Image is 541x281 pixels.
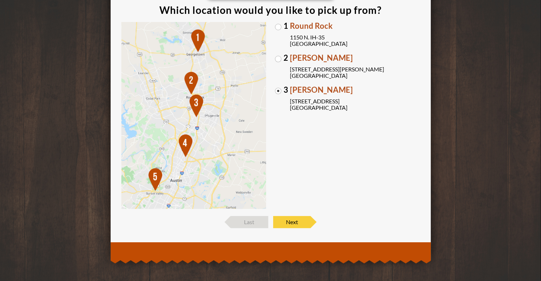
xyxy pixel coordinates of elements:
[290,54,420,62] span: [PERSON_NAME]
[290,34,420,47] span: 1150 N. IH-35 [GEOGRAPHIC_DATA]
[231,216,268,228] span: Last
[121,22,266,209] img: Map of Locations
[273,216,311,228] span: Next
[283,54,288,62] span: 2
[290,86,420,94] span: [PERSON_NAME]
[290,98,420,111] span: [STREET_ADDRESS] [GEOGRAPHIC_DATA]
[283,86,288,94] span: 3
[159,5,382,15] div: Which location would you like to pick up from?
[283,22,288,30] span: 1
[290,66,420,79] span: [STREET_ADDRESS][PERSON_NAME] [GEOGRAPHIC_DATA]
[290,22,420,30] span: Round Rock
